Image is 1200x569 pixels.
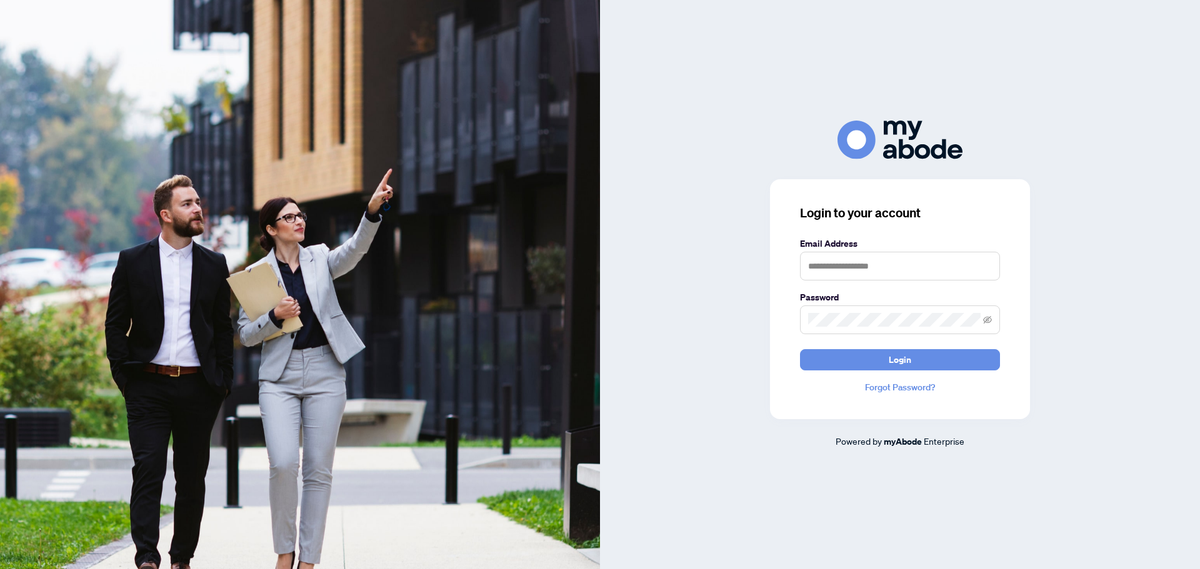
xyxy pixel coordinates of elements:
[800,204,1000,222] h3: Login to your account
[889,350,911,370] span: Login
[800,380,1000,394] a: Forgot Password?
[836,435,882,447] span: Powered by
[924,435,964,447] span: Enterprise
[983,315,992,324] span: eye-invisible
[800,349,1000,370] button: Login
[837,121,962,159] img: ma-logo
[800,237,1000,250] label: Email Address
[884,435,922,448] a: myAbode
[800,290,1000,304] label: Password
